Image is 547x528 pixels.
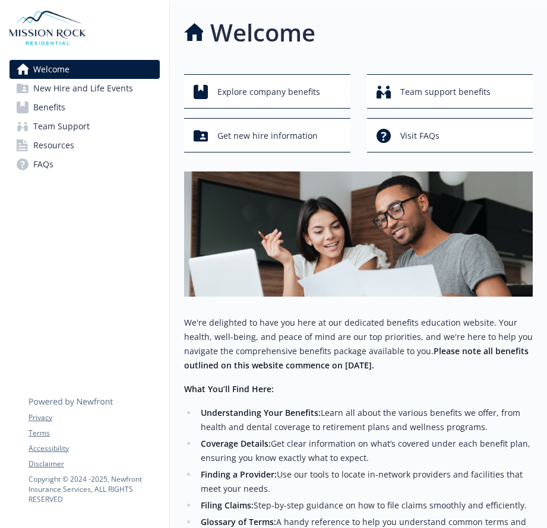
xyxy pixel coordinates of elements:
strong: Finding a Provider: [201,469,277,480]
button: Visit FAQs [367,118,533,152]
span: Team support benefits [400,81,491,103]
p: Copyright © 2024 - 2025 , Newfront Insurance Services, ALL RIGHTS RESERVED [29,474,159,504]
strong: Please note all benefits outlined on this website commence on [DATE]. [184,345,529,371]
strong: Glossary of Terms: [201,516,276,527]
a: Resources [10,136,160,155]
span: Resources [33,136,74,155]
a: Disclaimer [29,459,159,469]
a: Welcome [10,60,160,79]
strong: Coverage Details: [201,438,271,449]
strong: Understanding Your Benefits: [201,407,321,418]
a: New Hire and Life Events [10,79,160,98]
a: FAQs [10,155,160,174]
span: New Hire and Life Events [33,79,133,98]
h1: Welcome [210,15,315,50]
img: overview page banner [184,171,533,297]
button: Get new hire information [184,118,350,152]
li: Use our tools to locate in-network providers and facilities that meet your needs. [197,467,533,496]
strong: What You’ll Find Here: [184,383,274,395]
li: Learn all about the various benefits we offer, from health and dental coverage to retirement plan... [197,406,533,434]
li: Get clear information on what’s covered under each benefit plan, ensuring you know exactly what t... [197,437,533,465]
span: FAQs [33,155,53,174]
button: Explore company benefits [184,74,350,109]
span: Benefits [33,98,65,117]
p: We're delighted to have you here at our dedicated benefits education website. Your health, well-b... [184,316,533,373]
a: Benefits [10,98,160,117]
span: Welcome [33,60,69,79]
li: Step-by-step guidance on how to file claims smoothly and efficiently. [197,498,533,513]
a: Privacy [29,412,159,423]
a: Team Support [10,117,160,136]
span: Explore company benefits [217,81,320,103]
button: Team support benefits [367,74,533,109]
a: Terms [29,428,159,438]
strong: Filing Claims: [201,500,254,511]
a: Accessibility [29,443,159,454]
span: Visit FAQs [400,125,440,147]
span: Get new hire information [217,125,318,147]
span: Team Support [33,117,90,136]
